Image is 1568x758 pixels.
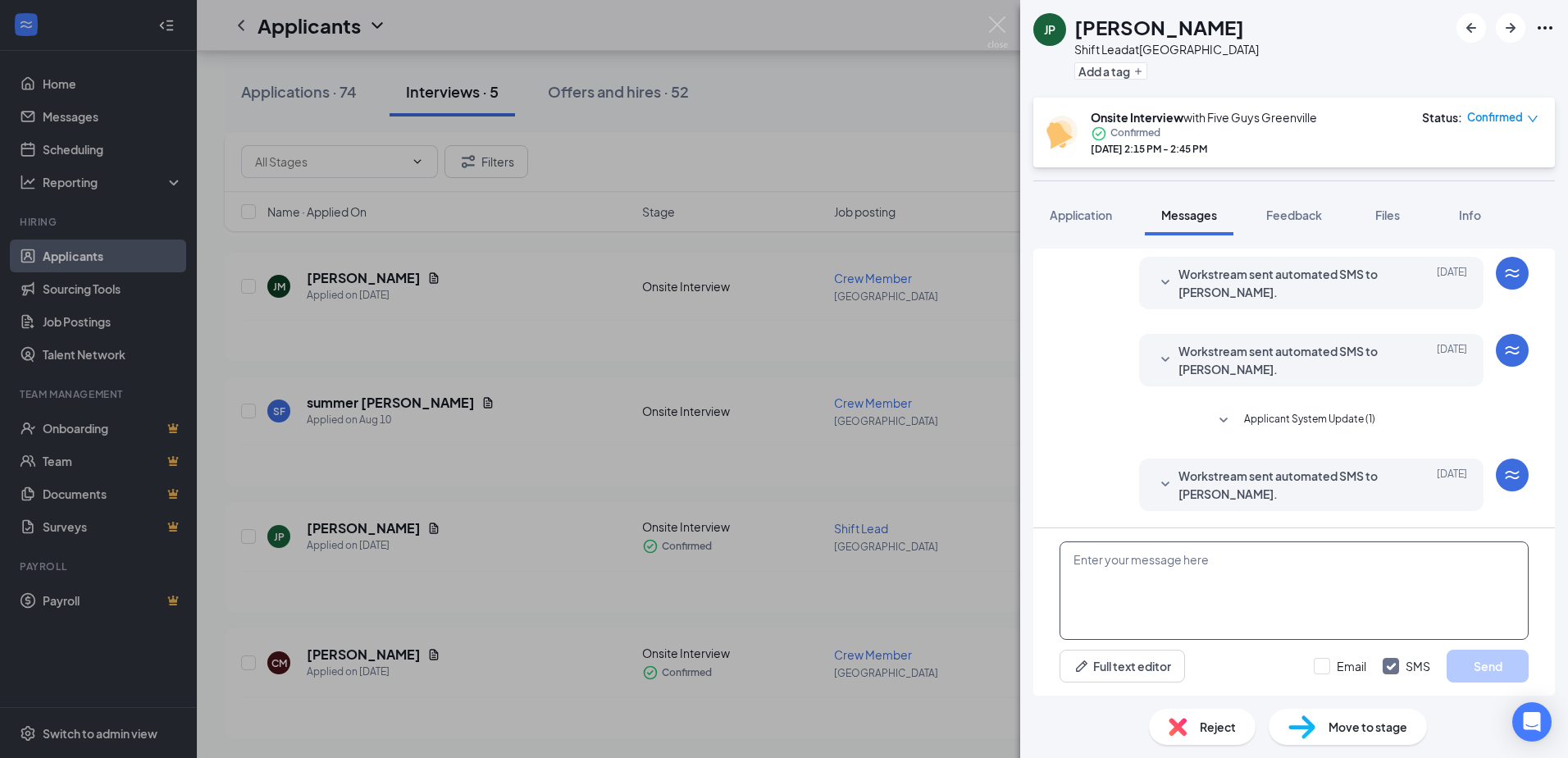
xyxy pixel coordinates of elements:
[1535,18,1555,38] svg: Ellipses
[1456,13,1486,43] button: ArrowLeftNew
[1244,411,1375,431] span: Applicant System Update (1)
[1091,110,1183,125] b: Onsite Interview
[1437,467,1467,503] span: [DATE]
[1074,13,1244,41] h1: [PERSON_NAME]
[1501,18,1520,38] svg: ArrowRight
[1329,718,1407,736] span: Move to stage
[1459,208,1481,222] span: Info
[1422,109,1462,126] div: Status :
[1512,702,1552,742] div: Open Intercom Messenger
[1266,208,1322,222] span: Feedback
[1074,62,1147,80] button: PlusAdd a tag
[1200,718,1236,736] span: Reject
[1461,18,1481,38] svg: ArrowLeftNew
[1437,265,1467,301] span: [DATE]
[1050,208,1112,222] span: Application
[1060,650,1185,683] button: Full text editorPen
[1502,465,1522,485] svg: WorkstreamLogo
[1178,265,1393,301] span: Workstream sent automated SMS to [PERSON_NAME].
[1133,66,1143,76] svg: Plus
[1214,411,1375,431] button: SmallChevronDownApplicant System Update (1)
[1447,650,1529,683] button: Send
[1073,658,1090,674] svg: Pen
[1155,273,1175,293] svg: SmallChevronDown
[1091,126,1107,142] svg: CheckmarkCircle
[1110,126,1160,142] span: Confirmed
[1161,208,1217,222] span: Messages
[1214,411,1233,431] svg: SmallChevronDown
[1502,263,1522,283] svg: WorkstreamLogo
[1091,142,1317,156] div: [DATE] 2:15 PM - 2:45 PM
[1437,342,1467,378] span: [DATE]
[1502,340,1522,360] svg: WorkstreamLogo
[1074,41,1259,57] div: Shift Lead at [GEOGRAPHIC_DATA]
[1178,342,1393,378] span: Workstream sent automated SMS to [PERSON_NAME].
[1467,109,1523,126] span: Confirmed
[1155,350,1175,370] svg: SmallChevronDown
[1178,467,1393,503] span: Workstream sent automated SMS to [PERSON_NAME].
[1091,109,1317,126] div: with Five Guys Greenville
[1527,113,1538,125] span: down
[1375,208,1400,222] span: Files
[1155,475,1175,495] svg: SmallChevronDown
[1496,13,1525,43] button: ArrowRight
[1044,21,1055,38] div: JP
